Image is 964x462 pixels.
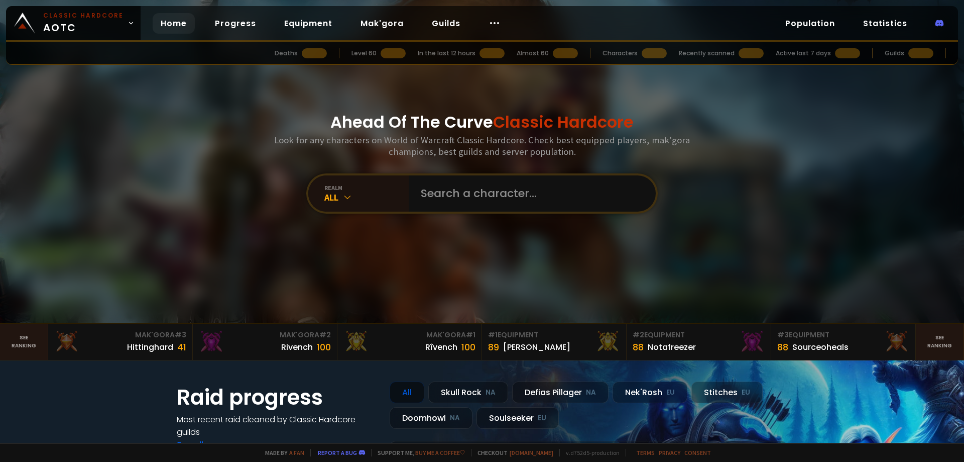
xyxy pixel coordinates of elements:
a: #2Equipment88Notafreezer [627,324,771,360]
span: # 3 [175,330,186,340]
small: EU [742,388,750,398]
a: Consent [684,449,711,456]
h4: Most recent raid cleaned by Classic Hardcore guilds [177,413,378,438]
small: EU [538,413,546,423]
div: All [390,382,424,403]
div: 41 [177,340,186,354]
a: Mak'gora [352,13,412,34]
div: [PERSON_NAME] [503,341,570,353]
a: Progress [207,13,264,34]
div: Defias Pillager [512,382,609,403]
small: NA [586,388,596,398]
div: Skull Rock [428,382,508,403]
span: # 2 [633,330,644,340]
div: Stitches [691,382,763,403]
div: In the last 12 hours [418,49,475,58]
a: Equipment [276,13,340,34]
a: #3Equipment88Sourceoheals [771,324,916,360]
div: Mak'Gora [199,330,331,340]
a: Report a bug [318,449,357,456]
span: # 3 [777,330,789,340]
a: Classic HardcoreAOTC [6,6,141,40]
h1: Raid progress [177,382,378,413]
a: [DOMAIN_NAME] [510,449,553,456]
small: Classic Hardcore [43,11,124,20]
div: Equipment [777,330,909,340]
span: AOTC [43,11,124,35]
span: # 1 [488,330,498,340]
div: Recently scanned [679,49,735,58]
span: Support me, [371,449,465,456]
h1: Ahead Of The Curve [330,110,634,134]
div: Almost 60 [517,49,549,58]
a: Population [777,13,843,34]
div: 88 [777,340,788,354]
div: realm [324,184,409,192]
div: Soulseeker [476,407,559,429]
div: 100 [461,340,475,354]
div: 89 [488,340,499,354]
div: All [324,192,409,203]
div: Nek'Rosh [613,382,687,403]
a: Mak'Gora#1Rîvench100 [337,324,482,360]
div: Active last 7 days [776,49,831,58]
a: Guilds [424,13,468,34]
span: # 2 [319,330,331,340]
a: Seeranking [916,324,964,360]
div: Characters [602,49,638,58]
div: Mak'Gora [343,330,475,340]
a: Statistics [855,13,915,34]
div: 88 [633,340,644,354]
a: Buy me a coffee [415,449,465,456]
small: NA [486,388,496,398]
div: Guilds [885,49,904,58]
div: Doomhowl [390,407,472,429]
h3: Look for any characters on World of Warcraft Classic Hardcore. Check best equipped players, mak'g... [270,134,694,157]
div: Level 60 [351,49,377,58]
div: Deaths [275,49,298,58]
div: Hittinghard [127,341,173,353]
span: # 1 [466,330,475,340]
div: Equipment [633,330,765,340]
a: Home [153,13,195,34]
a: See all progress [177,439,242,450]
div: Mak'Gora [54,330,186,340]
span: Checkout [471,449,553,456]
div: Sourceoheals [792,341,849,353]
div: Rivench [281,341,313,353]
a: Mak'Gora#3Hittinghard41 [48,324,193,360]
a: a fan [289,449,304,456]
div: 100 [317,340,331,354]
small: EU [666,388,675,398]
div: Rîvench [425,341,457,353]
small: NA [450,413,460,423]
span: Made by [259,449,304,456]
a: Mak'Gora#2Rivench100 [193,324,337,360]
div: Notafreezer [648,341,696,353]
a: #1Equipment89[PERSON_NAME] [482,324,627,360]
span: Classic Hardcore [493,111,634,133]
input: Search a character... [415,175,644,212]
div: Equipment [488,330,620,340]
span: v. d752d5 - production [559,449,620,456]
a: Terms [636,449,655,456]
a: Privacy [659,449,680,456]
